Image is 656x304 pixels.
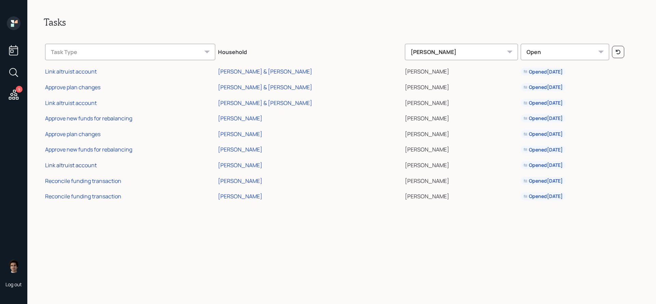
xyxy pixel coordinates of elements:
[523,68,563,75] div: Opened [DATE]
[523,100,563,106] div: Opened [DATE]
[523,115,563,122] div: Opened [DATE]
[521,44,610,60] div: Open
[218,193,262,200] div: [PERSON_NAME]
[523,193,563,200] div: Opened [DATE]
[218,177,262,185] div: [PERSON_NAME]
[16,86,23,93] div: 9
[218,99,312,107] div: [PERSON_NAME] & [PERSON_NAME]
[404,156,519,172] td: [PERSON_NAME]
[217,39,404,63] th: Household
[404,94,519,110] td: [PERSON_NAME]
[404,187,519,203] td: [PERSON_NAME]
[218,130,262,138] div: [PERSON_NAME]
[523,177,563,184] div: Opened [DATE]
[218,68,312,75] div: [PERSON_NAME] & [PERSON_NAME]
[404,78,519,94] td: [PERSON_NAME]
[45,177,121,185] div: Reconcile funding transaction
[404,125,519,141] td: [PERSON_NAME]
[44,16,640,28] h2: Tasks
[218,161,262,169] div: [PERSON_NAME]
[404,109,519,125] td: [PERSON_NAME]
[404,63,519,79] td: [PERSON_NAME]
[218,83,312,91] div: [PERSON_NAME] & [PERSON_NAME]
[218,146,262,153] div: [PERSON_NAME]
[45,68,97,75] div: Link altruist account
[218,115,262,122] div: [PERSON_NAME]
[404,172,519,188] td: [PERSON_NAME]
[45,193,121,200] div: Reconcile funding transaction
[404,141,519,157] td: [PERSON_NAME]
[523,84,563,91] div: Opened [DATE]
[45,115,132,122] div: Approve new funds for rebalancing
[45,146,132,153] div: Approve new funds for rebalancing
[405,44,518,60] div: [PERSON_NAME]
[523,162,563,169] div: Opened [DATE]
[7,259,20,273] img: harrison-schaefer-headshot-2.png
[523,131,563,137] div: Opened [DATE]
[5,281,22,288] div: Log out
[45,99,97,107] div: Link altruist account
[45,83,100,91] div: Approve plan changes
[45,44,215,60] div: Task Type
[523,146,563,153] div: Opened [DATE]
[45,130,100,138] div: Approve plan changes
[45,161,97,169] div: Link altruist account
